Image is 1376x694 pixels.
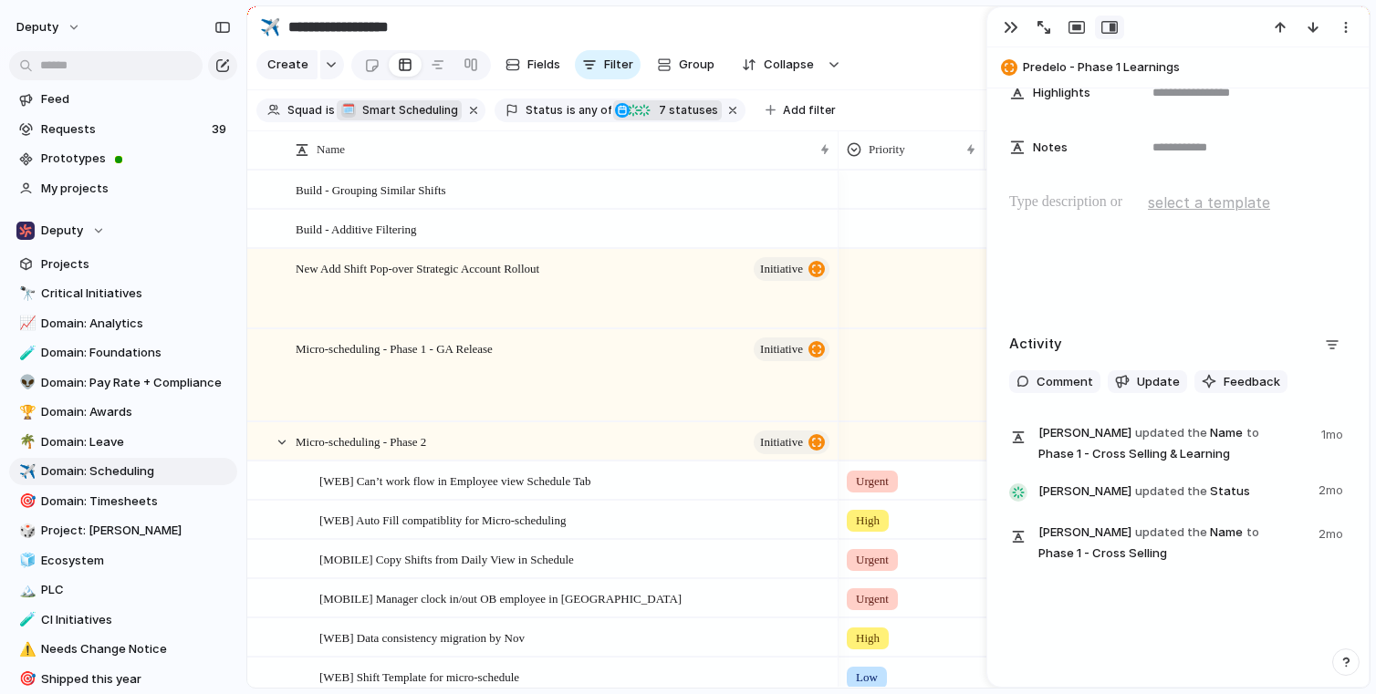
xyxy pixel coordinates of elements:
div: 🎲Project: [PERSON_NAME] [9,517,237,544]
div: 🧪 [19,609,32,630]
span: Filter [604,56,633,74]
span: statuses [653,102,718,119]
button: ✈️ [16,462,35,481]
button: Collapse [731,50,823,79]
span: Domain: Awards [41,403,231,421]
a: 👽Domain: Pay Rate + Compliance [9,369,237,397]
button: Predelo - Phase 1 Learnings [996,53,1360,82]
span: [MOBILE] Copy Shifts from Daily View in Schedule [319,548,574,569]
span: Name [317,140,345,159]
button: Filter [575,50,641,79]
span: is [567,102,576,119]
a: 🔭Critical Initiatives [9,280,237,307]
div: 🌴Domain: Leave [9,429,237,456]
button: initiative [754,337,829,361]
span: Comment [1037,373,1093,391]
div: 🗓️ [341,103,356,118]
span: Group [679,56,714,74]
div: 🏔️ [19,580,32,601]
div: 🎲 [19,521,32,542]
span: 1mo [1321,422,1347,444]
span: 2mo [1319,478,1347,500]
div: 🎯 [19,668,32,689]
span: updated the [1135,523,1207,542]
span: Add filter [783,102,836,119]
span: Requests [41,120,206,139]
span: initiative [760,256,803,282]
button: Deputy [9,217,237,244]
span: updated the [1135,424,1207,442]
span: Urgent [856,551,889,569]
span: Squad [287,102,322,119]
span: 7 [653,103,669,117]
span: New Add Shift Pop-over Strategic Account Rollout [296,257,539,278]
span: Urgent [856,590,889,608]
a: 🧊Ecosystem [9,547,237,575]
span: Domain: Timesheets [41,492,231,511]
div: 🌴 [19,431,32,452]
span: Deputy [41,222,83,240]
button: 📈 [16,315,35,333]
span: updated the [1135,482,1207,501]
span: High [856,629,880,647]
button: 🔭 [16,285,35,303]
span: Name Phase 1 - Cross Selling & Learning [1038,422,1310,463]
a: Feed [9,86,237,113]
span: initiative [760,430,803,455]
span: Smart Scheduling [362,102,458,119]
span: Notes [1033,139,1068,157]
a: 🎯Domain: Timesheets [9,488,237,515]
div: 🧊 [19,550,32,571]
button: 🏔️ [16,581,35,599]
span: Feedback [1224,373,1280,391]
a: Projects [9,251,237,278]
span: High [856,512,880,530]
a: My projects [9,175,237,202]
div: 🎯 [19,491,32,512]
span: Project: [PERSON_NAME] [41,522,231,540]
button: Add filter [755,98,847,123]
div: 🧪 [19,343,32,364]
a: Requests39 [9,116,237,143]
button: 🎯 [16,670,35,689]
div: ✈️Domain: Scheduling [9,458,237,485]
button: Group [648,50,724,79]
span: Status [526,102,563,119]
div: 📈Domain: Analytics [9,310,237,337]
span: Update [1137,373,1180,391]
span: Build - Additive Filtering [296,218,417,239]
button: Fields [498,50,568,79]
button: isany of [563,100,615,120]
span: Critical Initiatives [41,285,231,303]
div: 👽 [19,372,32,393]
span: Micro-scheduling - Phase 1 - GA Release [296,337,493,358]
button: ⚠️ [16,640,35,658]
span: PLC [41,581,231,599]
span: [PERSON_NAME] [1038,482,1131,501]
span: [PERSON_NAME] [1038,523,1131,542]
a: 🧪Domain: Foundations [9,339,237,367]
span: Highlights [1033,84,1090,102]
button: deputy [8,13,90,42]
span: initiative [760,337,803,362]
span: CI Initiatives [41,611,231,629]
span: Priority [869,140,905,159]
button: Feedback [1194,370,1287,394]
span: any of [576,102,611,119]
span: [WEB] Shift Template for micro-schedule [319,666,519,687]
span: Domain: Pay Rate + Compliance [41,374,231,392]
a: Prototypes [9,145,237,172]
span: 39 [212,120,230,139]
span: [WEB] Auto Fill compatiblity for Micro-scheduling [319,509,566,530]
a: 🏔️PLC [9,576,237,604]
button: 🎯 [16,492,35,511]
span: Fields [527,56,560,74]
div: ⚠️ [19,639,32,660]
span: [WEB] Data consistency migration by Nov [319,627,525,647]
a: 🧪CI Initiatives [9,606,237,634]
div: 📈 [19,313,32,334]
